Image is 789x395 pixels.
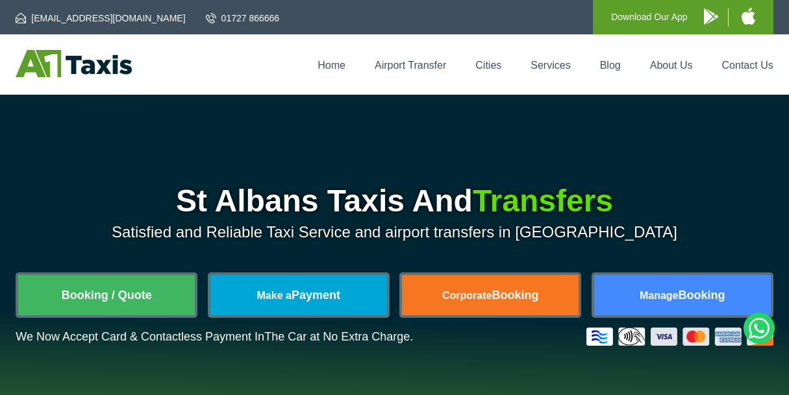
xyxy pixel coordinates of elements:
[257,290,292,301] span: Make a
[16,186,773,217] h1: St Albans Taxis And
[475,60,501,71] a: Cities
[594,275,771,315] a: ManageBooking
[531,60,570,71] a: Services
[402,275,579,315] a: CorporateBooking
[473,184,613,218] span: Transfers
[16,330,413,344] p: We Now Accept Card & Contactless Payment In
[442,290,492,301] span: Corporate
[318,60,345,71] a: Home
[210,275,387,315] a: Make aPayment
[18,275,195,315] a: Booking / Quote
[650,60,693,71] a: About Us
[704,8,718,25] img: A1 Taxis Android App
[206,12,280,25] a: 01727 866666
[375,60,446,71] a: Airport Transfer
[640,290,679,301] span: Manage
[16,50,132,77] img: A1 Taxis St Albans LTD
[611,9,688,25] p: Download Our App
[264,330,413,343] span: The Car at No Extra Charge.
[16,223,773,241] p: Satisfied and Reliable Taxi Service and airport transfers in [GEOGRAPHIC_DATA]
[600,60,621,71] a: Blog
[16,12,185,25] a: [EMAIL_ADDRESS][DOMAIN_NAME]
[586,328,773,346] img: Credit And Debit Cards
[742,8,755,25] img: A1 Taxis iPhone App
[722,60,773,71] a: Contact Us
